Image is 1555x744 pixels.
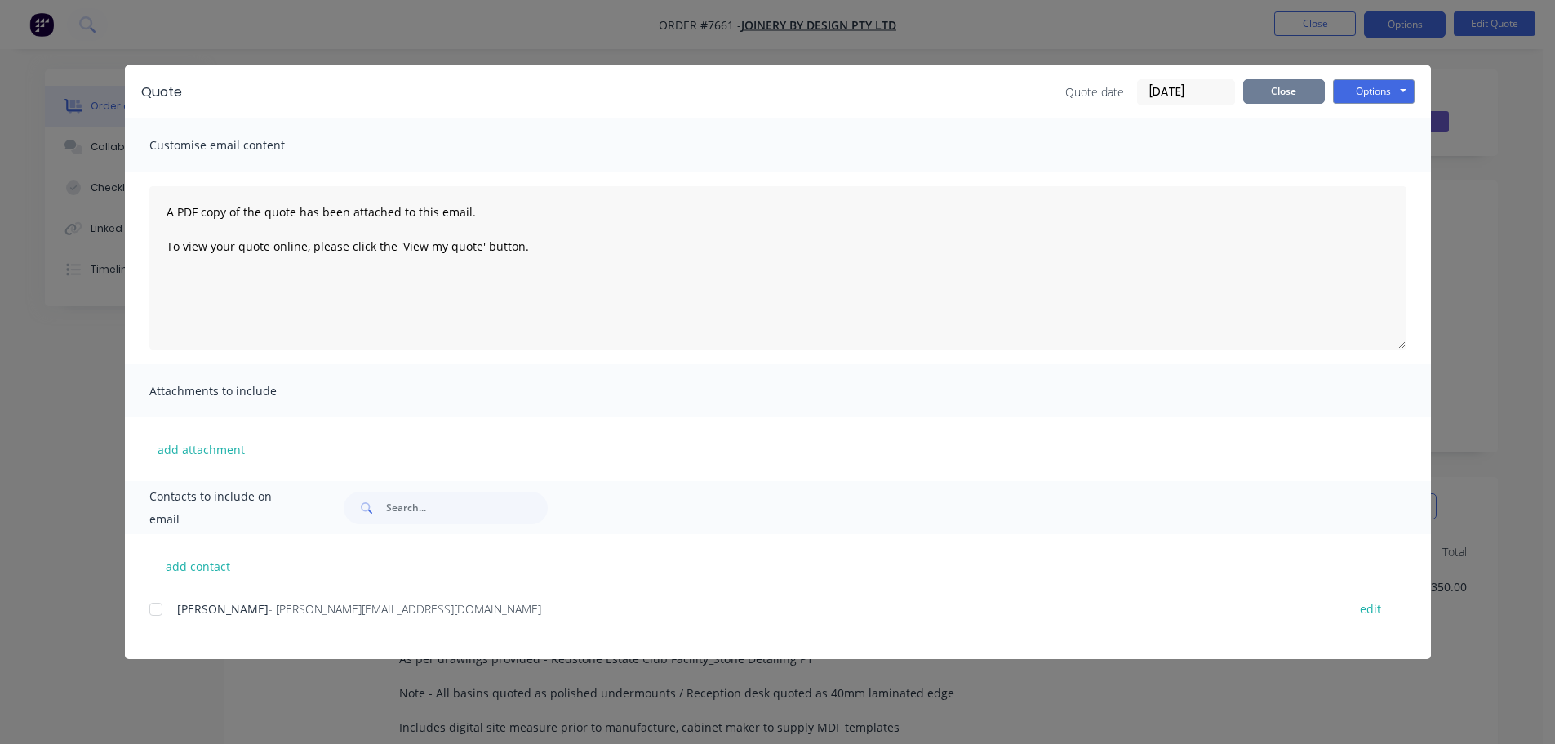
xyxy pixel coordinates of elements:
textarea: A PDF copy of the quote has been attached to this email. To view your quote online, please click ... [149,186,1406,350]
input: Search... [386,492,548,524]
button: add attachment [149,437,253,461]
button: Options [1333,79,1415,104]
button: edit [1350,598,1391,620]
div: Quote [141,82,182,102]
span: Customise email content [149,134,329,157]
span: [PERSON_NAME] [177,601,269,617]
button: add contact [149,554,247,578]
span: Quote date [1065,83,1124,100]
span: Attachments to include [149,380,329,403]
button: Close [1243,79,1325,104]
span: Contacts to include on email [149,485,304,531]
span: - [PERSON_NAME][EMAIL_ADDRESS][DOMAIN_NAME] [269,601,541,617]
